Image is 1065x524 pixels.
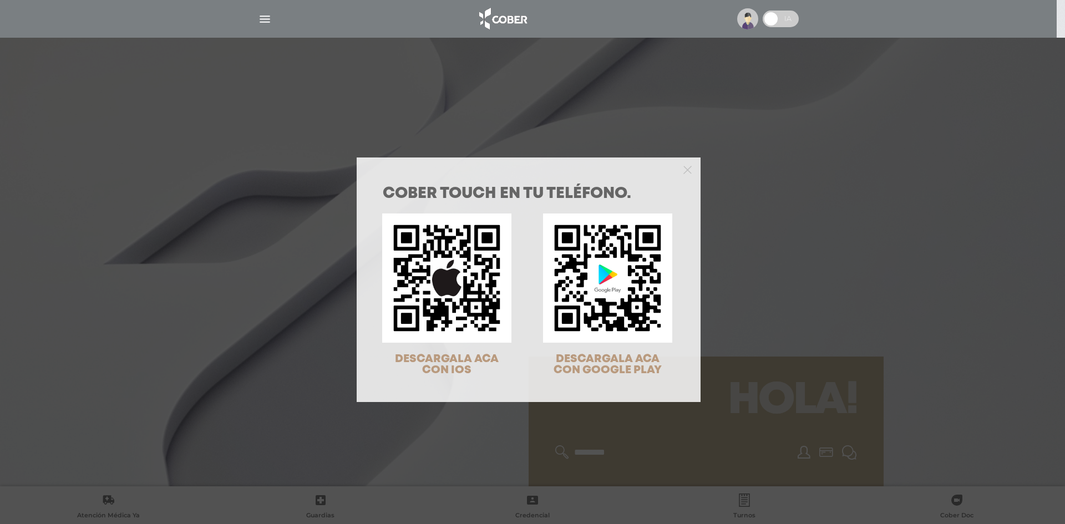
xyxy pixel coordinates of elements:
img: qr-code [382,213,511,343]
img: qr-code [543,213,672,343]
span: DESCARGALA ACA CON GOOGLE PLAY [554,354,662,375]
button: Close [683,164,692,174]
h1: COBER TOUCH en tu teléfono. [383,186,674,202]
span: DESCARGALA ACA CON IOS [395,354,499,375]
